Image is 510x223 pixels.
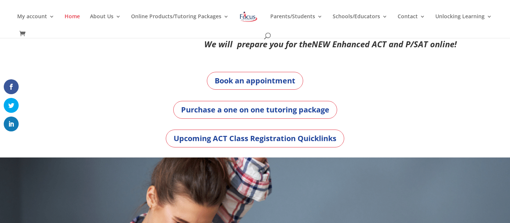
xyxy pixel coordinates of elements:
a: About Us [90,14,121,31]
img: Focus on Learning [239,10,258,23]
em: NEW Enhanced ACT and P/SAT online! [312,38,457,50]
a: Contact [398,14,425,31]
a: Online Products/Tutoring Packages [131,14,229,31]
a: My account [17,14,55,31]
a: Parents/Students [270,14,323,31]
a: Unlocking Learning [435,14,492,31]
a: Purchase a one on one tutoring package [173,101,337,119]
a: Upcoming ACT Class Registration Quicklinks [166,130,344,147]
a: Book an appointment [207,72,303,90]
em: We will prepare you for the [204,38,312,50]
a: Schools/Educators [333,14,388,31]
a: Home [65,14,80,31]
